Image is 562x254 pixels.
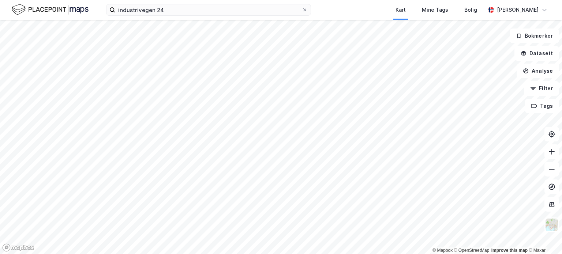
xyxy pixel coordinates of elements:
a: Improve this map [491,248,528,253]
img: Z [545,218,559,232]
div: [PERSON_NAME] [497,5,539,14]
a: OpenStreetMap [454,248,490,253]
div: Kart [396,5,406,14]
div: Bolig [464,5,477,14]
iframe: Chat Widget [525,219,562,254]
button: Tags [525,99,559,113]
button: Bokmerker [510,29,559,43]
img: logo.f888ab2527a4732fd821a326f86c7f29.svg [12,3,89,16]
button: Datasett [514,46,559,61]
div: Kontrollprogram for chat [525,219,562,254]
div: Mine Tags [422,5,448,14]
input: Søk på adresse, matrikkel, gårdeiere, leietakere eller personer [115,4,302,15]
button: Filter [524,81,559,96]
button: Analyse [517,64,559,78]
a: Mapbox [432,248,453,253]
a: Mapbox homepage [2,243,34,252]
